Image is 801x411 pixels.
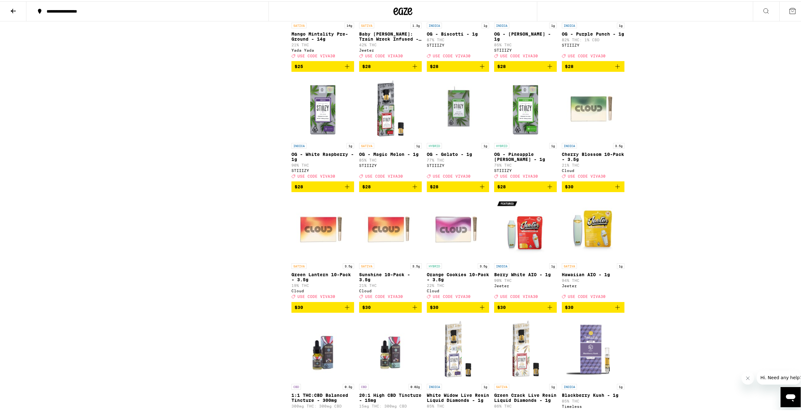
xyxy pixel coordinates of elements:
[291,403,354,407] p: 300mg THC: 300mg CBD
[295,183,303,188] span: $28
[359,196,422,259] img: Cloud - Sunshine 10-Pack - 3.5g
[297,294,335,298] span: USE CODE VIVA30
[562,383,577,388] p: INDICA
[494,180,557,191] button: Add to bag
[562,391,624,397] p: Blackberry Kush - 1g
[427,271,489,281] p: Orange Cookies 10-Pack - 3.5g
[562,283,624,287] div: Jeeter
[359,42,422,46] p: 42% THC
[494,262,509,268] p: INDICA
[617,383,624,388] p: 1g
[494,403,557,407] p: 86% THC
[359,47,422,51] div: Jeeter
[565,183,573,188] span: $30
[410,262,422,268] p: 3.5g
[359,30,422,40] p: Baby [PERSON_NAME]: Train Wreck Infused - 1.3g
[562,317,624,380] img: Timeless - Blackberry Kush - 1g
[494,283,557,287] div: Jeeter
[359,157,422,161] p: 85% THC
[291,262,307,268] p: SATIVA
[562,151,624,161] p: Cherry Blossom 10-Pack - 3.5g
[494,196,557,259] img: Jeeter - Berry White AIO - 1g
[494,47,557,51] div: STIIIZY
[359,317,422,380] img: Proof - 20:1 High CBD Tincture - 15mg
[433,53,471,57] span: USE CODE VIVA30
[494,30,557,40] p: OG - [PERSON_NAME] - 1g
[494,76,557,139] img: STIIIZY - OG - Pineapple Runtz - 1g
[742,371,754,383] iframe: Close message
[427,162,489,166] div: STIIIZY
[297,53,335,57] span: USE CODE VIVA30
[291,317,354,380] img: Proof - 1:1 THC:CBD Balanced Tincture - 300mg
[562,37,624,41] p: 82% THC: 1% CBD
[562,196,624,259] img: Jeeter - Hawaiian AIO - 1g
[291,391,354,402] p: 1:1 THC:CBD Balanced Tincture - 300mg
[757,369,801,383] iframe: Message from company
[359,403,422,407] p: 15mg THC: 300mg CBD
[617,262,624,268] p: 1g
[430,183,438,188] span: $28
[494,277,557,281] p: 90% THC
[562,21,577,27] p: INDICA
[291,162,354,166] p: 90% THC
[427,42,489,46] div: STIIIZY
[562,142,577,147] p: INDICA
[562,30,624,35] p: OG - Purple Punch - 1g
[427,151,489,156] p: OG - Gelato - 1g
[291,196,354,300] a: Open page for Green Lantern 10-Pack - 3.5g from Cloud
[409,383,422,388] p: 0.02g
[362,183,371,188] span: $28
[549,262,557,268] p: 1g
[365,173,403,177] span: USE CODE VIVA30
[494,167,557,171] div: STIIIZY
[497,183,506,188] span: $28
[291,196,354,259] img: Cloud - Green Lantern 10-Pack - 3.5g
[427,391,489,402] p: White Widow Live Resin Liquid Diamonds - 1g
[365,53,403,57] span: USE CODE VIVA30
[410,21,422,27] p: 1.3g
[291,301,354,311] button: Add to bag
[565,63,573,68] span: $28
[549,21,557,27] p: 1g
[427,196,489,259] img: Cloud - Orange Cookies 10-Pack - 3.5g
[295,304,303,309] span: $30
[562,277,624,281] p: 94% THC
[482,383,489,388] p: 1g
[613,142,624,147] p: 3.5g
[562,60,624,71] button: Add to bag
[568,173,606,177] span: USE CODE VIVA30
[494,60,557,71] button: Add to bag
[427,317,489,380] img: STIIIZY - White Widow Live Resin Liquid Diamonds - 1g
[427,403,489,407] p: 85% THC
[430,63,438,68] span: $28
[562,271,624,276] p: Hawaiian AIO - 1g
[562,162,624,166] p: 21% THC
[500,173,538,177] span: USE CODE VIVA30
[427,76,489,139] img: STIIIZY - OG - Gelato - 1g
[494,42,557,46] p: 85% THC
[345,21,354,27] p: 14g
[497,63,506,68] span: $28
[494,383,509,388] p: SATIVA
[359,76,422,180] a: Open page for OG - Magic Melon - 1g from STIIIZY
[291,383,301,388] p: CBD
[494,151,557,161] p: OG - Pineapple [PERSON_NAME] - 1g
[291,30,354,40] p: Mango Mintality Pre-Ground - 14g
[427,60,489,71] button: Add to bag
[359,60,422,71] button: Add to bag
[362,63,371,68] span: $28
[494,271,557,276] p: Berry White AIO - 1g
[297,173,335,177] span: USE CODE VIVA30
[494,301,557,311] button: Add to bag
[433,173,471,177] span: USE CODE VIVA30
[427,282,489,286] p: 22% THC
[562,196,624,300] a: Open page for Hawaiian AIO - 1g from Jeeter
[291,151,354,161] p: OG - White Raspberry - 1g
[562,262,577,268] p: SATIVA
[568,53,606,57] span: USE CODE VIVA30
[427,196,489,300] a: Open page for Orange Cookies 10-Pack - 3.5g from Cloud
[291,21,307,27] p: SATIVA
[494,317,557,380] img: STIIIZY - Green Crack Live Resin Liquid Diamonds - 1g
[562,42,624,46] div: STIIIZY
[494,162,557,166] p: 76% THC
